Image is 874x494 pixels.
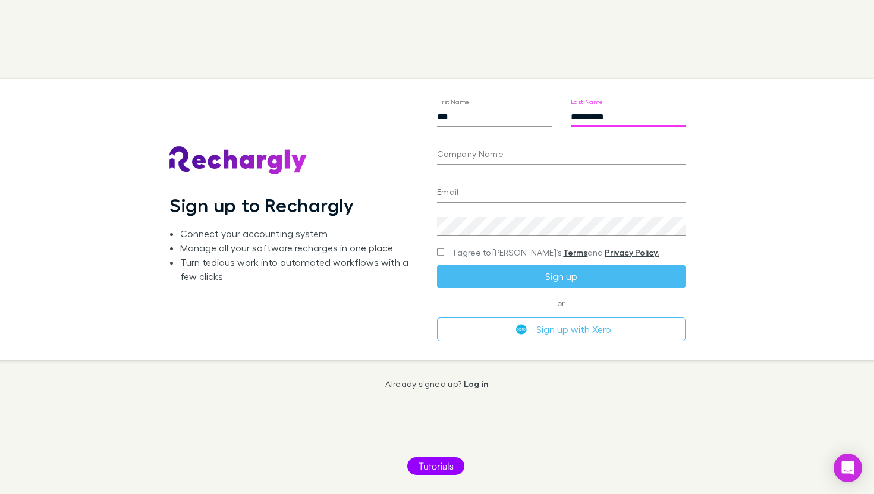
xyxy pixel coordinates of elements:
[571,97,603,106] label: Last Name
[437,317,686,341] button: Sign up with Xero
[834,454,862,482] div: Open Intercom Messenger
[180,241,418,255] li: Manage all your software recharges in one place
[385,379,488,389] p: Already signed up?
[464,379,489,389] a: Log in
[605,247,659,257] a: Privacy Policy.
[169,146,307,175] img: Rechargly's Logo
[516,324,527,335] img: Xero's logo
[437,265,686,288] button: Sign up
[180,226,418,241] li: Connect your accounting system
[563,247,587,257] a: Terms
[454,247,659,259] span: I agree to [PERSON_NAME]’s and
[180,255,418,284] li: Turn tedious work into automated workflows with a few clicks
[169,194,354,216] h1: Sign up to Rechargly
[437,97,470,106] label: First Name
